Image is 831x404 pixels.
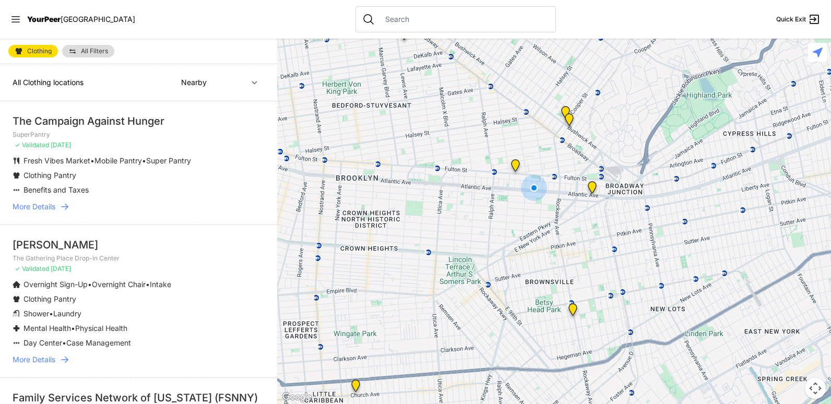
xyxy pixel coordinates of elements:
[559,109,580,134] div: Bushwick/North Brooklyn
[505,155,526,180] div: SuperPantry
[776,13,821,26] a: Quick Exit
[555,102,576,127] div: St Thomas Episcopal Church
[562,299,584,324] div: Brooklyn DYCD Youth Drop-in Center
[92,280,146,289] span: Overnight Chair
[379,14,549,25] input: Search
[66,338,131,347] span: Case Management
[13,354,265,365] a: More Details
[13,201,265,212] a: More Details
[8,45,58,57] a: Clothing
[805,378,826,399] button: Map camera controls
[13,201,55,212] span: More Details
[62,338,66,347] span: •
[81,48,108,54] span: All Filters
[280,390,314,404] a: Open this area in Google Maps (opens a new window)
[23,156,90,165] span: Fresh Vibes Market
[75,324,127,332] span: Physical Health
[23,294,76,303] span: Clothing Pantry
[23,171,76,180] span: Clothing Pantry
[23,280,88,289] span: Overnight Sign-Up
[13,114,265,128] div: The Campaign Against Hunger
[53,309,81,318] span: Laundry
[88,280,92,289] span: •
[13,78,84,87] span: All Clothing locations
[146,280,150,289] span: •
[581,177,603,202] div: The Gathering Place Drop-in Center
[90,156,94,165] span: •
[61,15,135,23] span: [GEOGRAPHIC_DATA]
[71,324,75,332] span: •
[23,185,89,194] span: Benefits and Taxes
[23,338,62,347] span: Day Center
[27,16,135,22] a: YourPeer[GEOGRAPHIC_DATA]
[13,254,265,263] p: The Gathering Place Drop-in Center
[13,354,55,365] span: More Details
[13,237,265,252] div: [PERSON_NAME]
[517,171,551,205] div: You are here!
[51,141,71,149] span: [DATE]
[23,324,71,332] span: Mental Health
[94,156,142,165] span: Mobile Pantry
[15,141,49,149] span: ✓ Validated
[23,309,49,318] span: Shower
[51,265,71,272] span: [DATE]
[13,130,265,139] p: SuperPantry
[27,48,52,54] span: Clothing
[27,15,61,23] span: YourPeer
[280,390,314,404] img: Google
[15,265,49,272] span: ✓ Validated
[146,156,191,165] span: Super Pantry
[150,280,171,289] span: Intake
[49,309,53,318] span: •
[776,15,806,23] span: Quick Exit
[142,156,146,165] span: •
[62,45,114,57] a: All Filters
